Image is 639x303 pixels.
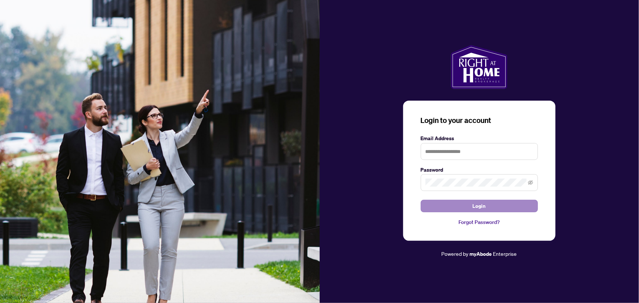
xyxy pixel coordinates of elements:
[451,45,508,89] img: ma-logo
[470,250,492,258] a: myAbode
[473,200,486,212] span: Login
[493,250,517,257] span: Enterprise
[528,180,533,185] span: eye-invisible
[421,218,538,226] a: Forgot Password?
[442,250,469,257] span: Powered by
[421,166,538,174] label: Password
[421,115,538,126] h3: Login to your account
[421,134,538,142] label: Email Address
[421,200,538,212] button: Login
